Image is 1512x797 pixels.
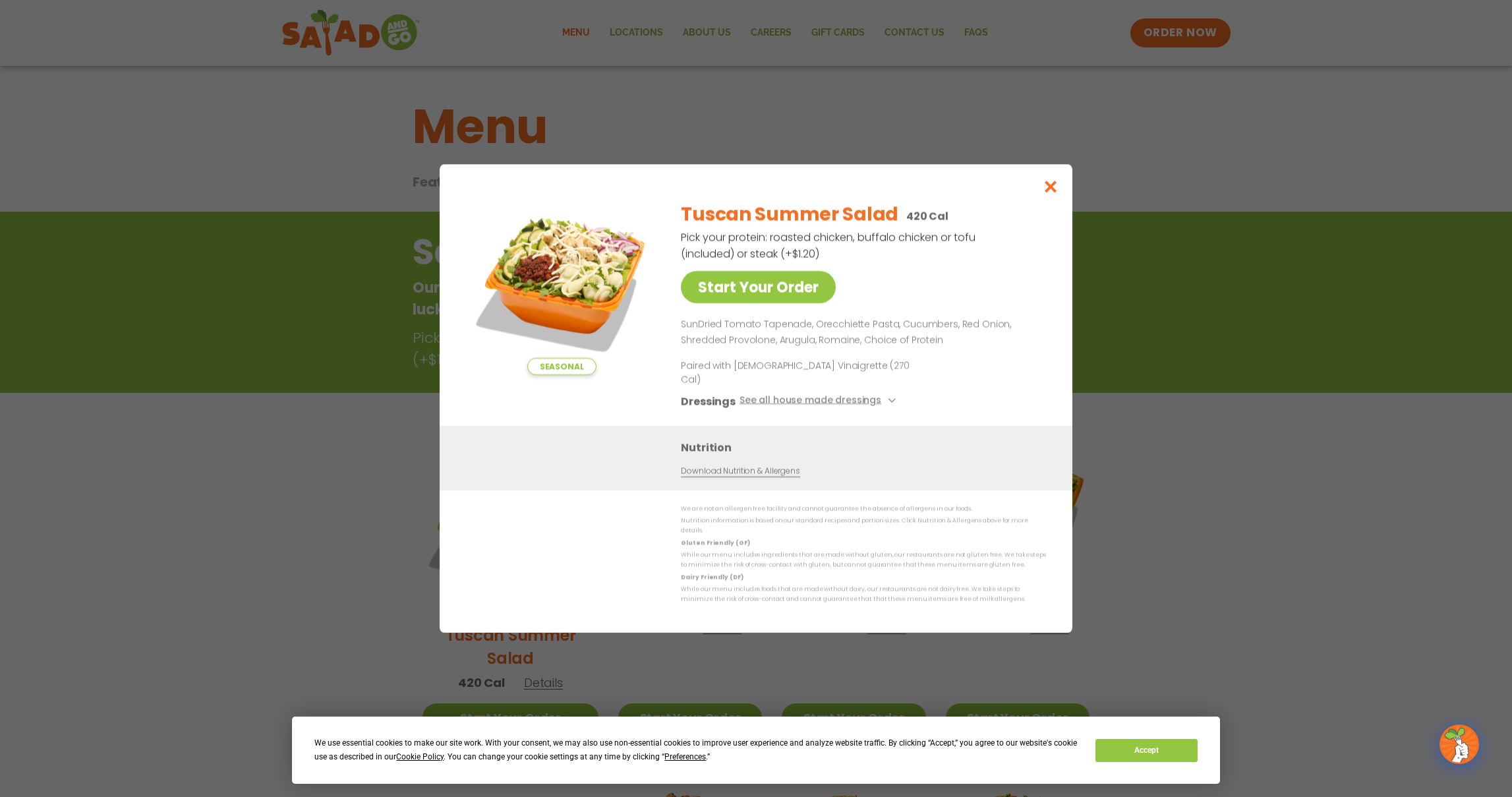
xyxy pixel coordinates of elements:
span: Preferences [664,752,706,761]
a: Start Your Order [681,271,836,303]
strong: Dairy Friendly (DF) [681,573,743,581]
img: wpChatIcon [1441,726,1478,763]
h2: Tuscan Summer Salad [681,200,898,228]
strong: Gluten Friendly (GF) [681,539,749,546]
p: SunDried Tomato Tapenade, Orecchiette Pasta, Cucumbers, Red Onion, Shredded Provolone, Arugula, R... [681,316,1041,348]
button: Accept [1095,739,1197,762]
p: We are not an allergen free facility and cannot guarantee the absence of allergens in our foods. [681,504,1046,514]
h3: Nutrition [681,439,1053,456]
span: Seasonal [527,358,596,375]
a: Download Nutrition & Allergens [681,465,800,477]
button: See all house made dressings [740,393,900,409]
div: We use essential cookies to make our site work. With your consent, we may also use non-essential ... [314,736,1080,764]
button: Close modal [1030,164,1072,208]
h3: Dressings [681,393,736,409]
img: Featured product photo for Tuscan Summer Salad [469,191,654,375]
p: 420 Cal [906,208,948,224]
p: Nutrition information is based on our standard recipes and portion sizes. Click Nutrition & Aller... [681,516,1046,536]
div: Cookie Consent Prompt [292,717,1220,784]
p: While our menu includes ingredients that are made without gluten, our restaurants are not gluten ... [681,550,1046,570]
p: Pick your protein: roasted chicken, buffalo chicken or tofu (included) or steak (+$1.20) [681,229,977,262]
p: Paired with [DEMOGRAPHIC_DATA] Vinaigrette (270 Cal) [681,359,925,386]
p: While our menu includes foods that are made without dairy, our restaurants are not dairy free. We... [681,584,1046,605]
span: Cookie Policy [396,752,444,761]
